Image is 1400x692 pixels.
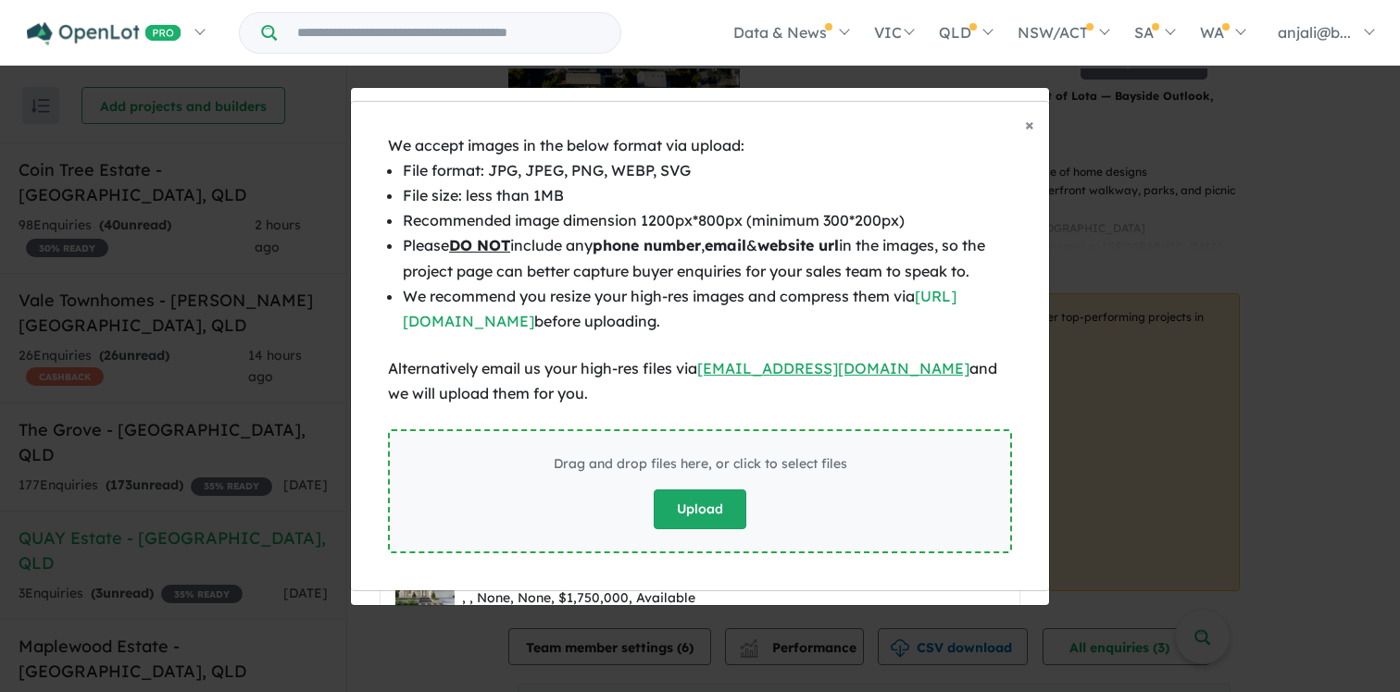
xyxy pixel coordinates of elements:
[554,453,847,476] div: Drag and drop files here, or click to select files
[388,356,1012,406] div: Alternatively email us your high-res files via and we will upload them for you.
[705,236,746,254] b: email
[449,236,510,254] u: DO NOT
[403,183,1012,208] li: File size: less than 1MB
[27,22,181,45] img: Openlot PRO Logo White
[697,359,969,377] a: [EMAIL_ADDRESS][DOMAIN_NAME]
[403,158,1012,183] li: File format: JPG, JPEG, PNG, WEBP, SVG
[403,233,1012,283] li: Please include any , & in the images, so the project page can better capture buyer enquiries for ...
[403,287,956,330] a: [URL][DOMAIN_NAME]
[403,208,1012,233] li: Recommended image dimension 1200px*800px (minimum 300*200px)
[388,133,1012,158] div: We accept images in the below format via upload:
[281,13,617,53] input: Try estate name, suburb, builder or developer
[593,236,701,254] b: phone number
[1278,23,1351,42] span: anjali@b...
[757,236,839,254] b: website url
[654,489,746,529] button: Upload
[1025,114,1034,135] span: ×
[403,284,1012,334] li: We recommend you resize your high-res images and compress them via before uploading.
